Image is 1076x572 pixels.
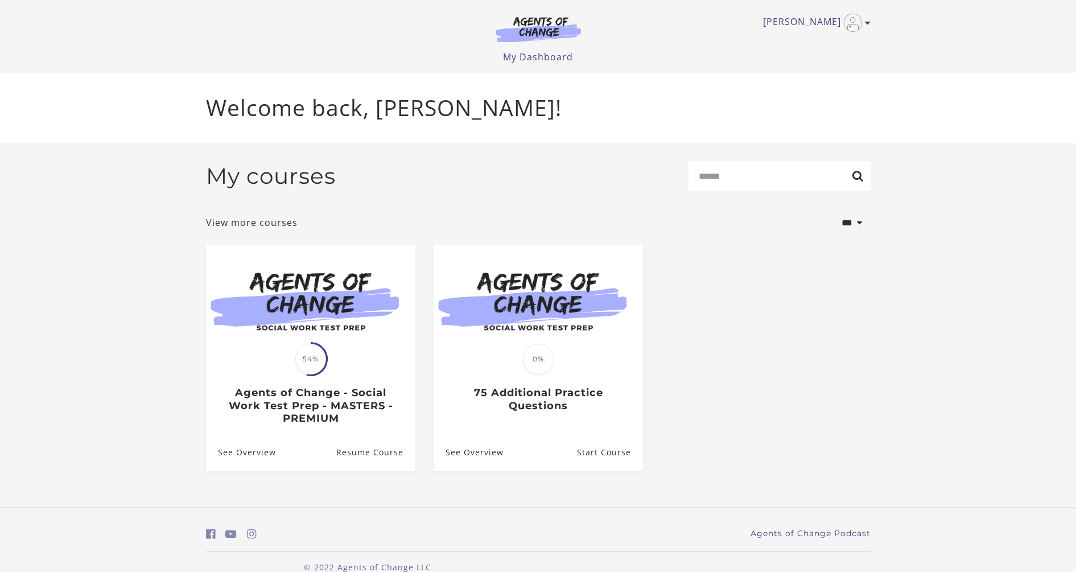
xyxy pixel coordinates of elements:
a: Agents of Change - Social Work Test Prep - MASTERS - PREMIUM: Resume Course [336,434,415,471]
h3: 75 Additional Practice Questions [446,386,630,412]
i: https://www.youtube.com/c/AgentsofChangeTestPrepbyMeaganMitchell (Open in a new window) [225,529,237,540]
a: Agents of Change Podcast [751,528,871,540]
span: 0% [523,344,554,375]
a: 75 Additional Practice Questions: Resume Course [576,434,642,471]
a: https://www.facebook.com/groups/aswbtestprep (Open in a new window) [206,526,216,542]
h3: Agents of Change - Social Work Test Prep - MASTERS - PREMIUM [218,386,403,425]
a: 75 Additional Practice Questions: See Overview [434,434,504,471]
a: Agents of Change - Social Work Test Prep - MASTERS - PREMIUM: See Overview [206,434,276,471]
i: https://www.instagram.com/agentsofchangeprep/ (Open in a new window) [247,529,257,540]
span: 54% [295,344,326,375]
i: https://www.facebook.com/groups/aswbtestprep (Open in a new window) [206,529,216,540]
a: Toggle menu [763,14,865,32]
a: https://www.youtube.com/c/AgentsofChangeTestPrepbyMeaganMitchell (Open in a new window) [225,526,237,542]
h2: My courses [206,163,336,190]
a: My Dashboard [503,51,573,63]
a: View more courses [206,216,298,229]
p: Welcome back, [PERSON_NAME]! [206,91,871,125]
a: https://www.instagram.com/agentsofchangeprep/ (Open in a new window) [247,526,257,542]
img: Agents of Change Logo [484,16,593,42]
